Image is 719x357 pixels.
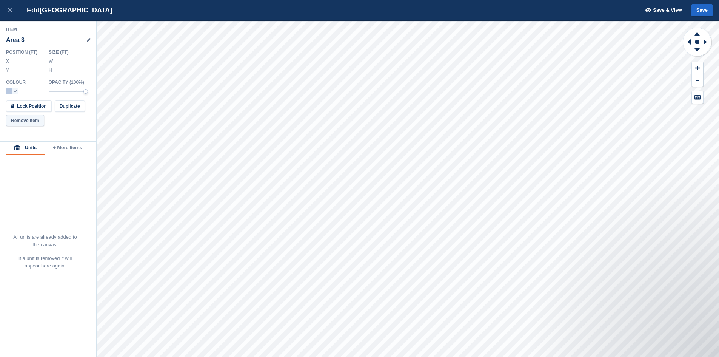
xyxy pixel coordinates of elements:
[49,49,82,55] div: Size ( FT )
[691,4,713,17] button: Save
[6,58,10,64] label: X
[6,49,43,55] div: Position ( FT )
[6,115,44,126] button: Remove Item
[49,67,52,73] label: H
[45,142,90,155] button: + More Items
[55,100,85,112] button: Duplicate
[6,33,91,47] div: Area 3
[20,6,112,15] div: Edit [GEOGRAPHIC_DATA]
[6,142,45,155] button: Units
[6,67,10,73] label: Y
[692,74,703,87] button: Zoom Out
[6,100,52,112] button: Lock Position
[641,4,682,17] button: Save & View
[692,91,703,104] button: Keyboard Shortcuts
[49,79,91,85] div: Opacity ( 100 %)
[49,58,52,64] label: W
[653,6,682,14] span: Save & View
[13,233,77,249] p: All units are already added to the canvas.
[692,62,703,74] button: Zoom In
[13,255,77,270] p: If a unit is removed it will appear here again.
[6,26,91,32] div: Item
[6,79,43,85] div: Colour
